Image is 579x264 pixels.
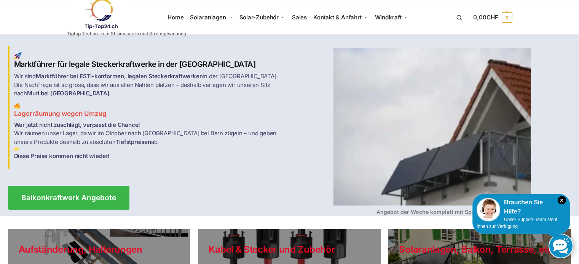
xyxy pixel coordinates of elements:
[502,12,512,23] span: 0
[14,152,110,160] strong: Diese Preise kommen nicht wieder!
[473,6,512,29] a: 0,00CHF 0
[115,138,151,145] strong: Tiefstpreisen
[14,52,285,69] h2: Marktführer für legale Steckerkraftwerke in der [GEOGRAPHIC_DATA]
[36,73,203,80] strong: Marktführer bei ESTI-konformen, legalen Steckerkraftwerken
[27,90,110,97] strong: Muri bei [GEOGRAPHIC_DATA]
[14,72,285,98] p: Wir sind in der [GEOGRAPHIC_DATA]. Die Nachfrage ist so gross, dass wir aus allen Nähten platzen ...
[310,0,372,35] a: Kontakt & Anfahrt
[477,217,557,229] span: Unser Support-Team steht Ihnen zur Verfügung
[8,186,129,210] a: Balkonkraftwerk Angebote
[313,14,362,21] span: Kontakt & Anfahrt
[486,14,498,21] span: CHF
[21,194,116,201] span: Balkonkraftwerk Angebote
[190,14,226,21] span: Solaranlagen
[14,103,21,109] img: Home 2
[239,14,279,21] span: Solar-Zubehör
[14,146,20,152] img: Home 3
[477,198,566,216] div: Brauchen Sie Hilfe?
[558,196,566,204] i: Schließen
[14,121,140,128] strong: Wer jetzt nicht zuschlägt, verpasst die Chance!
[67,32,186,36] p: Tiptop Technik zum Stromsparen und Stromgewinnung
[14,52,22,60] img: Home 1
[14,121,285,161] p: Wir räumen unser Lager, da wir im Oktober nach [GEOGRAPHIC_DATA] bei Bern zügeln – und geben unse...
[375,14,402,21] span: Windkraft
[477,198,500,221] img: Customer service
[333,48,531,206] img: Home 4
[289,0,310,35] a: Sales
[236,0,289,35] a: Solar-Zubehör
[372,0,412,35] a: Windkraft
[187,0,236,35] a: Solaranlagen
[376,209,488,215] strong: Angebot der Woche komplett mit Speicher
[292,14,307,21] span: Sales
[473,14,498,21] span: 0,00
[14,103,285,119] h3: Lagerräumung wegen Umzug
